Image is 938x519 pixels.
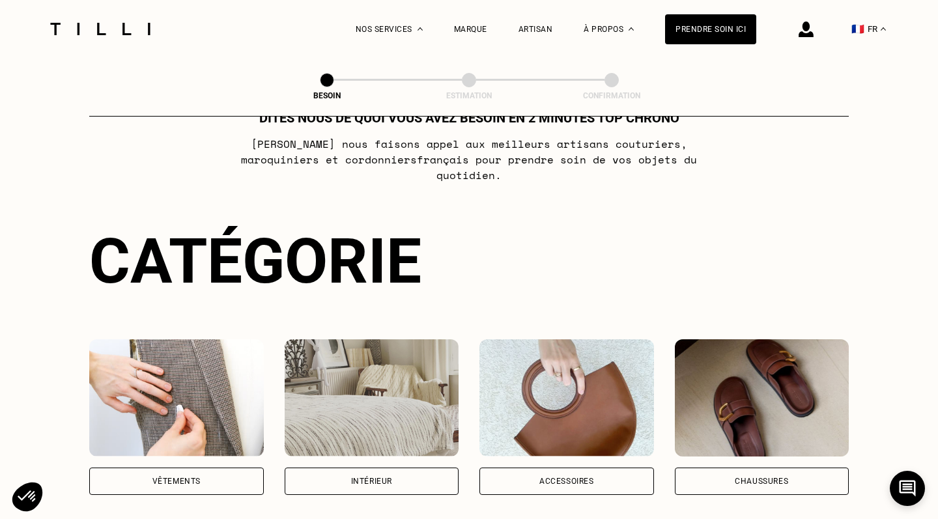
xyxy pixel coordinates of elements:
[735,477,788,485] div: Chaussures
[539,477,594,485] div: Accessoires
[675,339,849,456] img: Chaussures
[519,25,553,34] a: Artisan
[547,91,677,100] div: Confirmation
[881,27,886,31] img: menu déroulant
[211,136,728,183] p: [PERSON_NAME] nous faisons appel aux meilleurs artisans couturiers , maroquiniers et cordonniers ...
[89,339,264,456] img: Vêtements
[629,27,634,31] img: Menu déroulant à propos
[259,110,679,126] h1: Dites nous de quoi vous avez besoin en 2 minutes top chrono
[152,477,201,485] div: Vêtements
[351,477,392,485] div: Intérieur
[851,23,864,35] span: 🇫🇷
[46,23,155,35] img: Logo du service de couturière Tilli
[262,91,392,100] div: Besoin
[799,21,814,37] img: icône connexion
[89,225,849,298] div: Catégorie
[404,91,534,100] div: Estimation
[665,14,756,44] a: Prendre soin ici
[285,339,459,456] img: Intérieur
[454,25,487,34] a: Marque
[479,339,654,456] img: Accessoires
[418,27,423,31] img: Menu déroulant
